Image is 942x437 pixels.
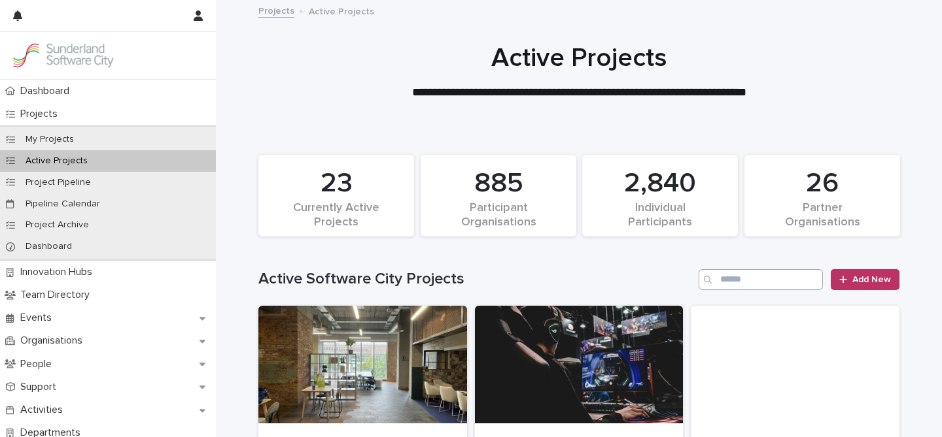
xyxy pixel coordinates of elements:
p: Pipeline Calendar [15,199,111,210]
input: Search [699,269,823,290]
p: People [15,358,62,370]
div: Individual Participants [604,201,716,229]
p: Innovation Hubs [15,266,103,278]
div: 23 [281,167,392,200]
p: Active Projects [309,3,374,18]
div: 885 [443,167,554,200]
p: Project Pipeline [15,177,101,188]
a: Add New [831,269,899,290]
div: 26 [767,167,878,200]
div: Currently Active Projects [281,201,392,229]
p: Events [15,312,62,324]
p: Dashboard [15,241,82,252]
h1: Active Projects [258,42,899,74]
div: Partner Organisations [767,201,878,229]
p: Dashboard [15,85,80,97]
div: Participant Organisations [443,201,554,229]
p: Support [15,381,67,393]
a: Projects [258,3,294,18]
p: Project Archive [15,219,99,231]
h1: Active Software City Projects [258,270,693,289]
div: 2,840 [604,167,716,200]
p: Organisations [15,334,93,347]
p: Activities [15,404,73,416]
span: Add New [852,275,891,284]
p: Projects [15,108,68,120]
img: Kay6KQejSz2FjblR6DWv [10,42,115,69]
p: Team Directory [15,289,100,301]
p: Active Projects [15,155,98,167]
p: My Projects [15,134,84,145]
